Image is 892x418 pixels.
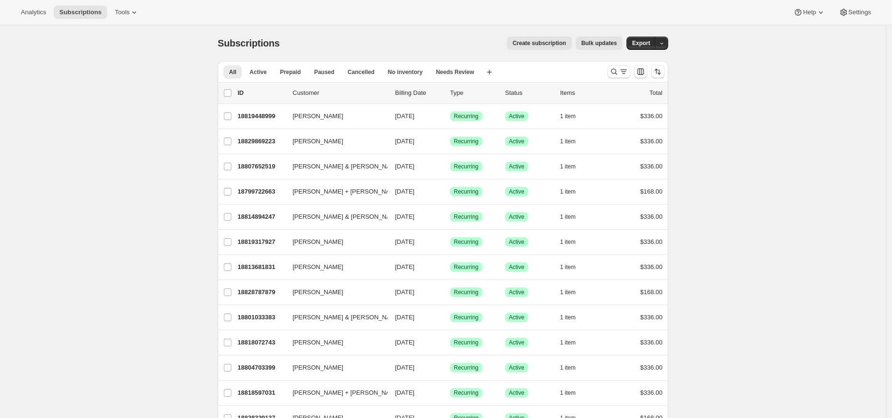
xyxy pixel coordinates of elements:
[238,135,662,148] div: 18829869223[PERSON_NAME][DATE]SuccessRecurringSuccessActive1 item$336.00
[454,339,478,346] span: Recurring
[238,185,662,198] div: 18799722663[PERSON_NAME] + [PERSON_NAME][DATE]SuccessRecurringSuccessActive1 item$168.00
[293,338,343,347] span: [PERSON_NAME]
[576,37,623,50] button: Bulk updates
[293,363,343,372] span: [PERSON_NAME]
[293,162,402,171] span: [PERSON_NAME] & [PERSON_NAME]
[640,238,662,245] span: $336.00
[314,68,334,76] span: Paused
[21,9,46,16] span: Analytics
[218,38,280,48] span: Subscriptions
[287,335,382,350] button: [PERSON_NAME]
[395,389,414,396] span: [DATE]
[238,388,285,398] p: 18818597031
[238,111,285,121] p: 18819448999
[395,138,414,145] span: [DATE]
[640,112,662,120] span: $336.00
[509,238,524,246] span: Active
[509,364,524,372] span: Active
[640,389,662,396] span: $336.00
[238,262,285,272] p: 18813681831
[634,65,647,78] button: Customize table column order and visibility
[560,288,576,296] span: 1 item
[454,213,478,221] span: Recurring
[293,187,401,196] span: [PERSON_NAME] + [PERSON_NAME]
[287,134,382,149] button: [PERSON_NAME]
[395,314,414,321] span: [DATE]
[509,263,524,271] span: Active
[395,288,414,296] span: [DATE]
[293,288,343,297] span: [PERSON_NAME]
[395,213,414,220] span: [DATE]
[287,184,382,199] button: [PERSON_NAME] + [PERSON_NAME]
[833,6,877,19] button: Settings
[640,263,662,270] span: $336.00
[509,188,524,195] span: Active
[287,109,382,124] button: [PERSON_NAME]
[238,162,285,171] p: 18807652519
[293,212,402,222] span: [PERSON_NAME] & [PERSON_NAME]
[238,210,662,223] div: 18814894247[PERSON_NAME] & [PERSON_NAME][DATE]SuccessRecurringSuccessActive1 item$336.00
[581,39,617,47] span: Bulk updates
[640,288,662,296] span: $168.00
[238,288,285,297] p: 18828787879
[395,163,414,170] span: [DATE]
[238,311,662,324] div: 18801033383[PERSON_NAME] & [PERSON_NAME][DATE]SuccessRecurringSuccessActive1 item$336.00
[238,363,285,372] p: 18804703399
[560,112,576,120] span: 1 item
[560,188,576,195] span: 1 item
[640,213,662,220] span: $336.00
[640,163,662,170] span: $336.00
[560,160,586,173] button: 1 item
[560,235,586,249] button: 1 item
[238,260,662,274] div: 18813681831[PERSON_NAME][DATE]SuccessRecurringSuccessActive1 item$336.00
[505,88,552,98] p: Status
[560,286,586,299] button: 1 item
[454,263,478,271] span: Recurring
[15,6,52,19] button: Analytics
[626,37,656,50] button: Export
[238,110,662,123] div: 18819448999[PERSON_NAME][DATE]SuccessRecurringSuccessActive1 item$336.00
[238,187,285,196] p: 18799722663
[454,188,478,195] span: Recurring
[650,88,662,98] p: Total
[388,68,423,76] span: No inventory
[238,313,285,322] p: 18801033383
[238,286,662,299] div: 18828787879[PERSON_NAME][DATE]SuccessRecurringSuccessActive1 item$168.00
[395,263,414,270] span: [DATE]
[560,163,576,170] span: 1 item
[287,385,382,400] button: [PERSON_NAME] + [PERSON_NAME]
[560,314,576,321] span: 1 item
[293,313,402,322] span: [PERSON_NAME] & [PERSON_NAME]
[560,339,576,346] span: 1 item
[238,237,285,247] p: 18819317927
[454,314,478,321] span: Recurring
[293,237,343,247] span: [PERSON_NAME]
[293,137,343,146] span: [PERSON_NAME]
[803,9,816,16] span: Help
[560,138,576,145] span: 1 item
[454,238,478,246] span: Recurring
[395,238,414,245] span: [DATE]
[287,159,382,174] button: [PERSON_NAME] & [PERSON_NAME]
[450,88,497,98] div: Type
[513,39,566,47] span: Create subscription
[238,88,662,98] div: IDCustomerBilling DateTypeStatusItemsTotal
[509,314,524,321] span: Active
[238,386,662,399] div: 18818597031[PERSON_NAME] + [PERSON_NAME][DATE]SuccessRecurringSuccessActive1 item$336.00
[54,6,107,19] button: Subscriptions
[293,262,343,272] span: [PERSON_NAME]
[238,338,285,347] p: 18818072743
[348,68,375,76] span: Cancelled
[560,386,586,399] button: 1 item
[395,188,414,195] span: [DATE]
[287,360,382,375] button: [PERSON_NAME]
[640,364,662,371] span: $336.00
[509,213,524,221] span: Active
[560,311,586,324] button: 1 item
[560,238,576,246] span: 1 item
[59,9,101,16] span: Subscriptions
[640,339,662,346] span: $336.00
[287,310,382,325] button: [PERSON_NAME] & [PERSON_NAME]
[788,6,831,19] button: Help
[454,389,478,397] span: Recurring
